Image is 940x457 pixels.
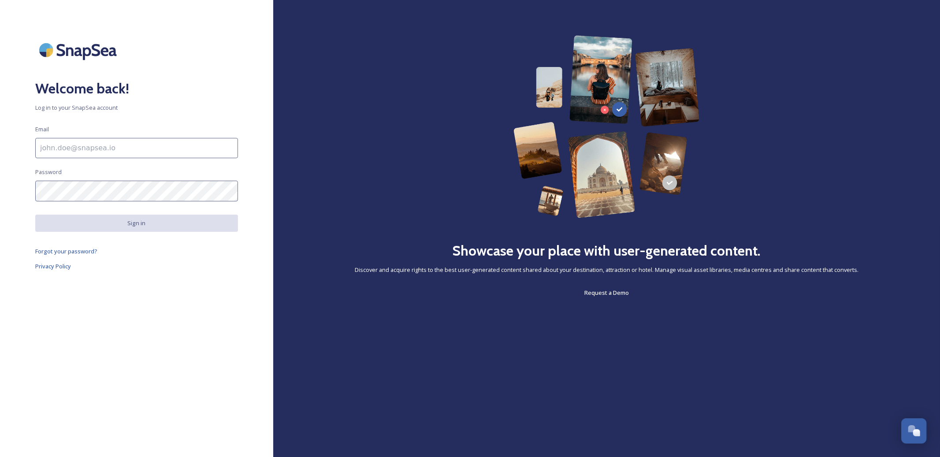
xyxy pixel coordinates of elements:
[35,261,238,271] a: Privacy Policy
[35,247,97,255] span: Forgot your password?
[584,287,629,298] a: Request a Demo
[901,418,927,444] button: Open Chat
[35,215,238,232] button: Sign in
[513,35,700,218] img: 63b42ca75bacad526042e722_Group%20154-p-800.png
[35,104,238,112] span: Log in to your SnapSea account
[35,246,238,256] a: Forgot your password?
[453,240,761,261] h2: Showcase your place with user-generated content.
[35,168,62,176] span: Password
[35,78,238,99] h2: Welcome back!
[35,35,123,65] img: SnapSea Logo
[35,262,71,270] span: Privacy Policy
[355,266,858,274] span: Discover and acquire rights to the best user-generated content shared about your destination, att...
[584,289,629,297] span: Request a Demo
[35,125,49,134] span: Email
[35,138,238,158] input: john.doe@snapsea.io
